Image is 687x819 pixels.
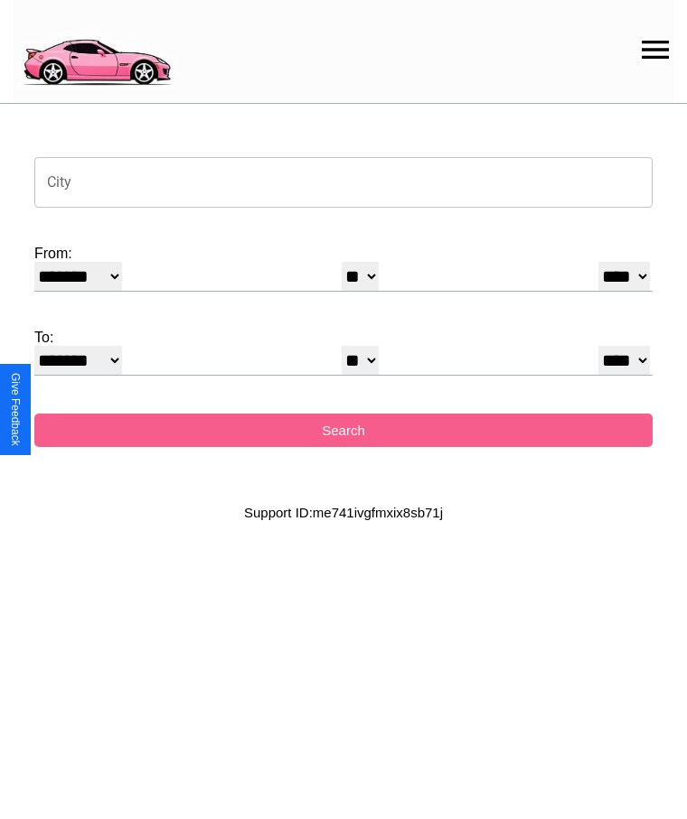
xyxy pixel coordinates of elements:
button: Search [34,414,653,447]
img: logo [14,9,179,90]
label: From: [34,246,653,262]
p: Support ID: me741ivgfmxix8sb71j [244,500,443,525]
label: To: [34,330,653,346]
div: Give Feedback [9,373,22,446]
